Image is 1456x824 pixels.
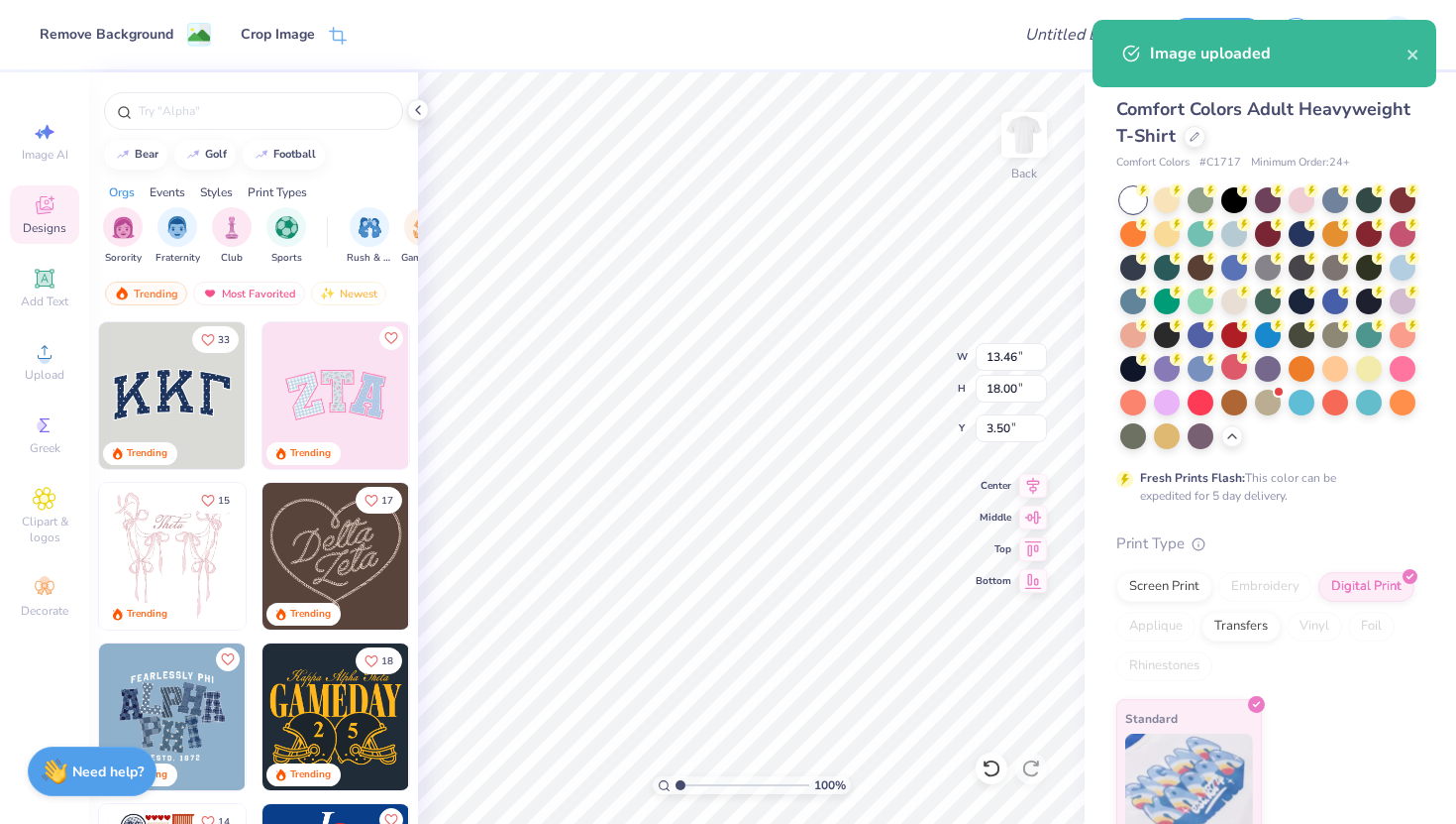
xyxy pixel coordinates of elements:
span: Game Day [401,251,447,266]
input: Try "Alpha" [137,101,390,121]
div: Print Types [248,183,307,201]
button: filter button [156,207,200,266]
button: Like [216,647,240,671]
button: Like [192,326,239,353]
div: Print Type [1116,532,1416,555]
span: Greek [30,440,60,456]
button: bear [104,140,167,170]
div: Digital Print [1318,572,1414,602]
div: Back [1011,165,1037,182]
span: Middle [976,511,1011,525]
span: Clipart & logos [10,514,79,545]
div: This color can be expedited for 5 day delivery. [1140,469,1384,505]
div: Trending [105,282,187,305]
span: Rush & Bid [347,251,392,266]
div: Image uploaded [1150,42,1406,65]
div: Events [150,183,185,201]
span: Comfort Colors [1116,155,1190,172]
strong: Fresh Prints Flash: [1140,470,1245,486]
div: Vinyl [1287,612,1342,642]
span: Sorority [105,251,142,266]
button: filter button [212,207,252,266]
div: filter for Sports [266,207,306,266]
span: Standard [1125,708,1178,729]
span: 15 [218,496,230,506]
span: Minimum Order: 24 + [1251,155,1350,172]
div: Trending [127,607,167,622]
img: Sorority Image [112,216,135,239]
div: Rhinestones [1116,651,1212,681]
div: football [273,149,316,160]
div: Trending [290,446,331,461]
div: Applique [1116,612,1196,642]
button: close [1406,42,1420,65]
div: Trending [127,446,167,461]
div: Remove Background [40,24,173,45]
div: Orgs [109,183,135,201]
button: Like [356,487,402,514]
span: Image AI [22,147,68,163]
img: Game Day Image [413,216,436,239]
span: 100 % [814,776,846,794]
span: # C1717 [1199,155,1241,172]
div: bear [135,149,158,160]
img: Sports Image [275,216,298,239]
img: trending.gif [114,287,130,300]
div: Most Favorited [193,282,305,305]
div: Crop Image [241,24,315,45]
span: Fraternity [156,251,200,266]
div: filter for Fraternity [156,207,200,266]
span: Sports [271,251,302,266]
img: 5ee11766-d822-42f5-ad4e-763472bf8dcf [408,322,555,469]
span: Add Text [21,294,68,309]
button: filter button [347,207,392,266]
img: Club Image [221,216,243,239]
img: 83dda5b0-2158-48ca-832c-f6b4ef4c4536 [99,483,246,630]
input: Untitled Design [1009,15,1155,55]
img: Newest.gif [320,287,336,300]
div: Trending [290,607,331,622]
span: Top [976,542,1011,556]
button: Like [192,487,239,514]
button: filter button [266,207,306,266]
button: Like [379,326,403,350]
div: Trending [290,767,331,782]
strong: Need help? [72,763,144,781]
img: ead2b24a-117b-4488-9b34-c08fd5176a7b [408,483,555,630]
img: Back [1004,115,1044,155]
span: 33 [218,335,230,345]
span: 17 [381,496,393,506]
button: football [243,140,325,170]
span: Bottom [976,574,1011,588]
span: Club [221,251,243,266]
img: 3b9aba4f-e317-4aa7-a679-c95a879539bd [99,322,246,469]
img: b8819b5f-dd70-42f8-b218-32dd770f7b03 [262,644,409,790]
button: filter button [401,207,447,266]
img: most_fav.gif [202,287,218,300]
div: filter for Rush & Bid [347,207,392,266]
span: Center [976,479,1011,493]
button: golf [174,140,236,170]
img: 5a4b4175-9e88-49c8-8a23-26d96782ddc6 [99,644,246,790]
img: trend_line.gif [185,149,201,161]
button: filter button [103,207,143,266]
img: Fraternity Image [166,216,188,239]
div: filter for Club [212,207,252,266]
img: trend_line.gif [115,149,131,161]
div: Screen Print [1116,572,1212,602]
div: Transfers [1201,612,1281,642]
div: filter for Sorority [103,207,143,266]
span: Decorate [21,603,68,619]
img: 12710c6a-dcc0-49ce-8688-7fe8d5f96fe2 [262,483,409,630]
div: golf [205,149,227,160]
span: Upload [25,367,64,383]
img: edfb13fc-0e43-44eb-bea2-bf7fc0dd67f9 [245,322,391,469]
span: 18 [381,656,393,666]
div: Newest [311,282,386,305]
span: Designs [23,220,66,236]
img: 2b704b5a-84f6-4980-8295-53d958423ff9 [408,644,555,790]
div: Styles [200,183,233,201]
div: filter for Game Day [401,207,447,266]
img: 9980f5e8-e6a1-4b4a-8839-2b0e9349023c [262,322,409,469]
img: d12a98c7-f0f7-4345-bf3a-b9f1b718b86e [245,483,391,630]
